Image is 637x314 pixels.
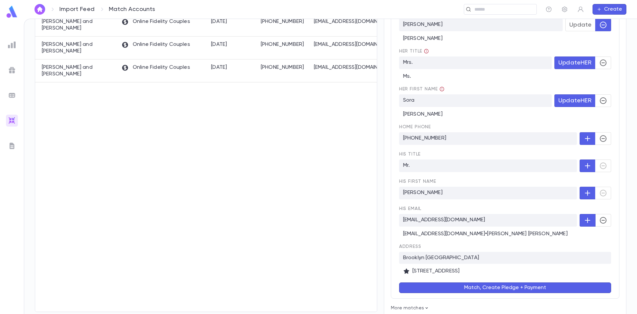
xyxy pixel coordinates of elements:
img: reports_grey.c525e4749d1bce6a11f5fe2a8de1b229.svg [8,41,16,49]
p: [EMAIL_ADDRESS][DOMAIN_NAME] [314,18,387,25]
p: Online Fidelity Couples [121,18,190,26]
p: [PHONE_NUMBER] [261,64,307,71]
button: UpdateHER [554,94,596,107]
div: 8/18/2025 [211,18,227,25]
p: Brooklyn [GEOGRAPHIC_DATA] [399,252,611,264]
p: [PERSON_NAME] and [PERSON_NAME] [42,18,115,32]
span: Her first Name [399,86,611,92]
p: Mr. [399,159,577,172]
div: [PERSON_NAME] [399,107,611,118]
img: home_white.a664292cf8c1dea59945f0da9f25487c.svg [36,7,44,12]
p: [EMAIL_ADDRESS][DOMAIN_NAME] [314,64,387,71]
p: Sora [399,94,552,107]
p: [PHONE_NUMBER] [261,41,307,48]
span: Update HER [558,97,592,104]
a: Import Feed [59,6,95,13]
span: Update HER [558,59,592,66]
button: UpdateHER [554,56,596,69]
img: batches_grey.339ca447c9d9533ef1741baa751efc33.svg [8,91,16,99]
span: His first Name [399,179,611,184]
span: His title [399,152,611,157]
img: imports_gradient.a72c8319815fb0872a7f9c3309a0627a.svg [8,117,16,125]
p: Online Fidelity Couples [121,41,190,49]
p: [PERSON_NAME] and [PERSON_NAME] [42,64,115,77]
div: [EMAIL_ADDRESS][DOMAIN_NAME] • [PERSON_NAME] [PERSON_NAME] [403,231,607,237]
p: [PHONE_NUMBER] [399,132,577,145]
p: [STREET_ADDRESS] [403,268,607,274]
p: [PERSON_NAME] [399,19,563,31]
p: More matches [391,305,619,311]
span: Update [569,21,592,29]
p: [EMAIL_ADDRESS][DOMAIN_NAME] [399,214,577,227]
p: Mrs. [399,56,552,69]
span: Address [399,244,421,249]
span: Her title [399,49,611,54]
span: home Phone [399,124,611,130]
div: [PERSON_NAME] [399,31,611,42]
span: His email [399,206,611,211]
p: Online Fidelity Couples [121,64,190,71]
button: Match, Create Pledge + Payment [399,282,611,293]
button: Update [565,19,596,31]
img: letters_grey.7941b92b52307dd3b8a917253454ce1c.svg [8,142,16,150]
div: 8/18/2025 [211,64,227,71]
div: 8/18/2025 [211,41,227,48]
p: [PHONE_NUMBER] [261,18,307,25]
div: Ms. [399,69,611,80]
p: [EMAIL_ADDRESS][DOMAIN_NAME] [314,41,387,48]
img: campaigns_grey.99e729a5f7ee94e3726e6486bddda8f1.svg [8,66,16,74]
p: [PERSON_NAME] [399,187,577,199]
p: [PERSON_NAME] and [PERSON_NAME] [42,41,115,54]
button: Create [593,4,626,15]
img: logo [5,5,19,18]
p: Match Accounts [109,6,155,13]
